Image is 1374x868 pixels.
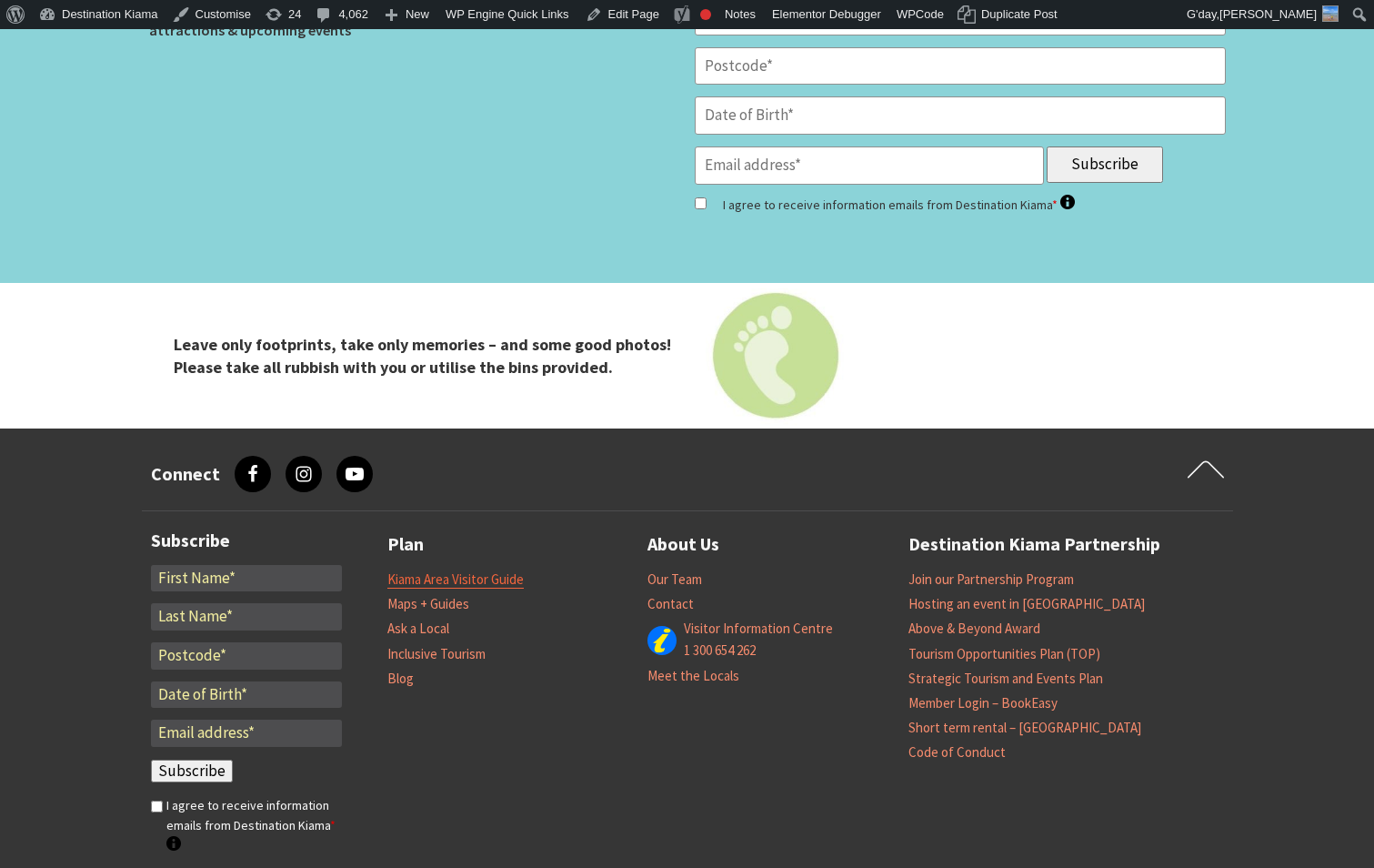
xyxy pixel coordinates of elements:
[151,530,342,551] h3: Subscribe
[151,760,233,783] input: Subscribe
[387,645,486,663] a: Inclusive Tourism
[647,667,739,685] a: Meet the Locals
[684,641,756,660] a: 1 300 654 262
[908,570,1074,589] a: Join our Partnership Program
[174,334,671,378] strong: Leave only footprints, take only memories – and some good photos! Please take all rubbish with yo...
[387,570,524,589] a: Kiama Area Visitor Guide
[387,530,424,560] a: Plan
[908,620,1040,638] a: Above & Beyond Award
[908,530,1160,560] a: Destination Kiama Partnership
[151,720,342,747] input: Email address*
[151,603,342,631] input: Last Name*
[1047,146,1163,183] input: Subscribe
[695,96,1226,135] input: Date of Birth*
[1322,5,1339,22] img: 3-150x150.jpg
[908,719,1141,762] a: Short term rental – [GEOGRAPHIC_DATA] Code of Conduct
[387,595,469,613] a: Maps + Guides
[700,9,711,20] div: Focus keyphrase not set
[166,795,342,856] label: I agree to receive information emails from Destination Kiama
[647,595,694,613] a: Contact
[647,530,719,560] a: About Us
[723,192,1075,217] label: I agree to receive information emails from Destination Kiama
[151,642,342,670] input: Postcode*
[387,620,449,638] a: Ask a Local
[647,570,702,589] a: Our Team
[387,670,414,688] a: Blog
[695,47,1226,86] input: Postcode*
[151,565,342,592] input: First Name*
[151,681,342,709] input: Date of Birth*
[151,463,220,485] h3: Connect
[908,645,1100,663] a: Tourism Opportunities Plan (TOP)
[908,595,1145,613] a: Hosting an event in [GEOGRAPHIC_DATA]
[908,694,1058,712] a: Member Login – BookEasy
[1219,7,1317,21] span: [PERSON_NAME]
[908,670,1103,688] a: Strategic Tourism and Events Plan
[684,620,833,638] a: Visitor Information Centre
[695,146,1044,185] input: Email address*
